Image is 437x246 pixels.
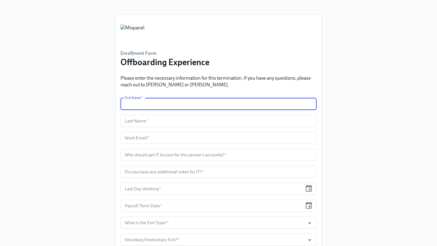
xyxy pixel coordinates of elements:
[120,183,302,195] input: MM/DD/YYYY
[120,75,317,88] p: Please enter the necessary information for this termination. If you have any questions, please re...
[120,57,209,68] h3: Offboarding Experience
[305,218,314,228] button: Open
[305,235,314,245] button: Open
[120,200,302,212] input: MM/DD/YYYY
[120,25,144,43] img: Mixpanel
[120,50,209,57] h6: Enrollment Form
